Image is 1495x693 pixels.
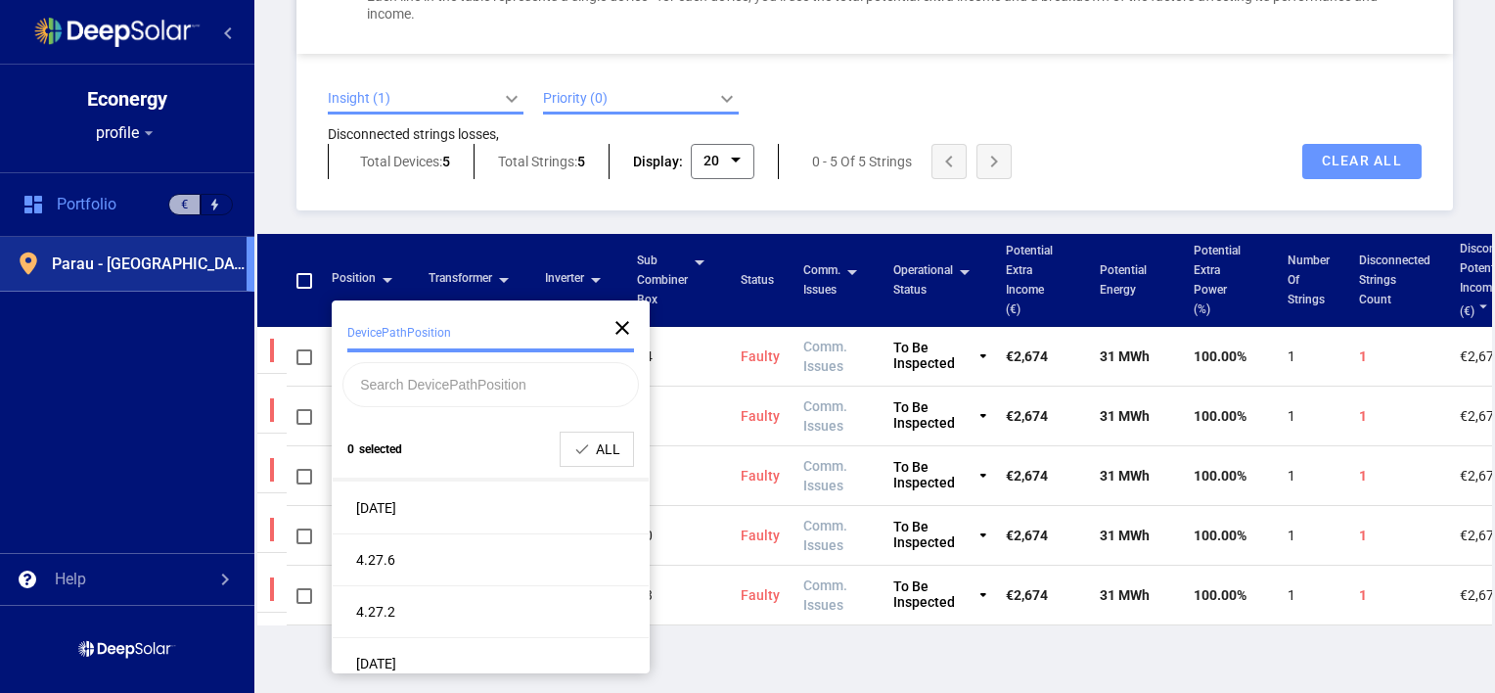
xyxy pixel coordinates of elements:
[1184,387,1278,446] td: 100.00%
[168,194,201,215] div: €
[803,398,847,434] span: Comm. issues
[1090,566,1184,625] td: 31 MWh
[55,570,86,589] div: Help
[803,339,847,374] span: Comm. issues
[1359,251,1430,309] div: Disconnected strings count
[356,654,396,673] div: [DATE]
[741,348,780,364] span: faulty
[996,566,1090,625] td: €2,674
[358,368,623,401] input: search devicePathPosition
[637,251,688,309] span: Sub combiner box
[1194,241,1258,319] div: Potential extra power (%)
[1278,327,1349,387] td: 1
[322,506,419,566] td: [DATE]
[328,91,390,107] div: Insight (1)
[715,87,739,111] mat-icon: keyboard_arrow_down
[803,260,840,300] span: Comm. issues
[1349,387,1450,446] td: 1
[1278,446,1349,506] td: 1
[500,87,523,111] mat-icon: keyboard_arrow_down
[893,460,974,491] span: To be inspected
[893,579,974,611] span: To be inspected
[332,268,376,292] span: Position
[492,268,516,292] mat-icon: arrow_drop_down
[1349,566,1450,625] td: 1
[328,124,523,144] div: Disconnected strings losses,
[1194,241,1241,319] div: Potential extra power (%)
[803,577,847,613] span: Comm. issues
[1006,241,1070,319] div: Potential extra income (€)
[87,89,167,109] div: Econergy
[1278,506,1349,566] td: 1
[893,520,974,551] span: To be inspected
[741,270,774,290] div: Status
[1184,327,1278,387] td: 100.00%
[627,387,731,446] td: 6
[741,408,780,424] span: faulty
[996,446,1090,506] td: €2,674
[1349,446,1450,506] td: 1
[627,446,731,506] td: 2
[840,260,864,284] mat-icon: arrow_drop_down
[1184,446,1278,506] td: 100.00%
[96,123,139,143] span: profile
[996,506,1090,566] td: €2,674
[1302,144,1422,179] div: clear all
[57,195,116,214] span: Portfolio
[545,268,584,292] span: inverter
[633,153,683,170] span: display:
[577,153,585,170] span: 5
[1288,251,1330,309] div: Number of strings
[703,154,719,169] span: 20
[1349,506,1450,566] td: 1
[1090,506,1184,566] td: 31 MWh
[1184,506,1278,566] td: 100.00%
[1100,260,1164,300] div: Potential Energy
[741,528,780,543] span: faulty
[627,327,731,387] td: 14
[996,387,1090,446] td: €2,674
[893,341,974,372] span: To be inspected
[543,91,608,107] div: Priority (0)
[213,568,237,591] mat-icon: chevron_right
[376,268,399,292] mat-icon: arrow_drop_down
[1090,327,1184,387] td: 31 MWh
[139,123,159,143] mat-icon: arrow_drop_down
[1090,387,1184,446] td: 31 MWh
[322,446,419,506] td: 4.27.2
[584,268,608,292] mat-icon: arrow_drop_down
[1090,446,1184,506] td: 31 MWh
[996,327,1090,387] td: €2,674
[1006,241,1053,319] div: Potential extra income (€)
[812,153,912,170] div: 0 - 5 of 5 Strings
[52,254,247,274] span: Parau - Romania
[1184,566,1278,625] td: 100.00%
[322,327,419,387] td: [DATE]
[356,602,395,622] div: 4.27.2
[1278,566,1349,625] td: 1
[627,506,731,566] td: 10
[627,566,731,625] td: 23
[741,587,780,603] span: faulty
[611,316,634,340] mat-icon: close
[359,439,402,459] div: selected
[596,439,620,459] span: all
[442,153,450,170] span: 5
[322,387,419,446] td: 4.27.6
[688,251,711,274] mat-icon: arrow_drop_down
[803,458,847,493] span: Comm. issues
[360,153,450,170] div: total devices:
[1349,327,1450,387] td: 1
[1278,387,1349,446] td: 1
[347,439,354,459] div: 0
[216,22,240,45] mat-icon: chevron_left
[1100,260,1147,300] div: Potential Energy
[356,498,396,518] div: [DATE]
[741,468,780,484] span: faulty
[803,518,847,553] span: Comm. issues
[498,153,585,170] div: Total Strings:
[347,301,634,352] div: devicePathPosition
[719,148,743,171] mat-icon: arrow_drop_down
[322,566,419,625] td: [DATE]
[356,550,395,570] div: 4.27.6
